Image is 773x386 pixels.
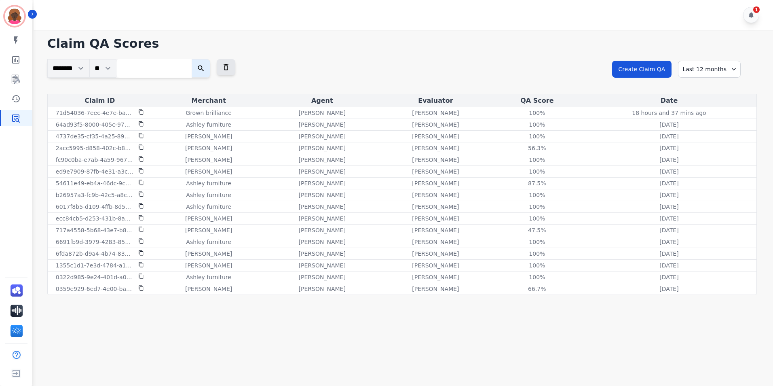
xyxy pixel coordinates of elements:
[186,109,232,117] p: Grown brilliance
[412,203,459,211] p: [PERSON_NAME]
[185,168,232,176] p: [PERSON_NAME]
[299,168,346,176] p: [PERSON_NAME]
[299,285,346,293] p: [PERSON_NAME]
[186,121,231,129] p: Ashley furniture
[412,214,459,223] p: [PERSON_NAME]
[186,203,231,211] p: Ashley furniture
[519,214,555,223] div: 100%
[185,226,232,234] p: [PERSON_NAME]
[56,109,133,117] p: 71d54036-7eec-4e7e-ba16-a9df75c44f0e
[412,191,459,199] p: [PERSON_NAME]
[412,261,459,269] p: [PERSON_NAME]
[185,144,232,152] p: [PERSON_NAME]
[5,6,24,26] img: Bordered avatar
[56,156,133,164] p: fc90c0ba-e7ab-4a59-9671-70ba3901e230
[299,109,346,117] p: [PERSON_NAME]
[56,250,133,258] p: 6fda872b-d9a4-4b74-8341-3839f7c816b5
[299,179,346,187] p: [PERSON_NAME]
[299,203,346,211] p: [PERSON_NAME]
[678,61,741,78] div: Last 12 months
[632,109,706,117] p: 18 hours and 37 mins ago
[583,96,755,106] div: Date
[56,121,133,129] p: 64ad93f5-8000-405c-973c-7d1b001559f0
[659,250,678,258] p: [DATE]
[299,238,346,246] p: [PERSON_NAME]
[185,285,232,293] p: [PERSON_NAME]
[299,132,346,140] p: [PERSON_NAME]
[299,226,346,234] p: [PERSON_NAME]
[56,179,133,187] p: 54611e49-eb4a-46dc-9c6b-3342115a6d4e
[519,109,555,117] div: 100%
[659,238,678,246] p: [DATE]
[56,144,133,152] p: 2acc5995-d858-402c-b873-d97072c18291
[412,168,459,176] p: [PERSON_NAME]
[519,179,555,187] div: 87.5%
[519,132,555,140] div: 100%
[56,261,133,269] p: 1355c1d1-7e3d-4784-a1bd-573c34f619c2
[519,203,555,211] div: 100%
[299,261,346,269] p: [PERSON_NAME]
[56,226,133,234] p: 717a4558-5b68-43e7-b854-1bda84e7c771
[659,132,678,140] p: [DATE]
[186,179,231,187] p: Ashley furniture
[412,179,459,187] p: [PERSON_NAME]
[56,203,133,211] p: 6017f8b5-d109-4ffb-8d50-67c503011de0
[753,6,760,13] div: 1
[659,226,678,234] p: [DATE]
[49,96,150,106] div: Claim ID
[412,273,459,281] p: [PERSON_NAME]
[299,144,346,152] p: [PERSON_NAME]
[299,250,346,258] p: [PERSON_NAME]
[412,226,459,234] p: [PERSON_NAME]
[412,132,459,140] p: [PERSON_NAME]
[56,285,133,293] p: 0359e929-6ed7-4e00-ba45-dea36ece700f
[185,250,232,258] p: [PERSON_NAME]
[56,214,133,223] p: ecc84cb5-d253-431b-8a76-d7e47a8cf77f
[185,132,232,140] p: [PERSON_NAME]
[299,273,346,281] p: [PERSON_NAME]
[659,203,678,211] p: [DATE]
[519,273,555,281] div: 100%
[412,144,459,152] p: [PERSON_NAME]
[519,261,555,269] div: 100%
[56,191,133,199] p: b26957a3-fc9b-42c5-a8c9-c45cdc50d448
[494,96,580,106] div: QA Score
[659,144,678,152] p: [DATE]
[412,121,459,129] p: [PERSON_NAME]
[56,132,133,140] p: 4737de35-cf35-4a25-898c-0d8025ca9174
[412,109,459,117] p: [PERSON_NAME]
[612,61,672,78] button: Create Claim QA
[659,261,678,269] p: [DATE]
[380,96,491,106] div: Evaluator
[519,156,555,164] div: 100%
[519,168,555,176] div: 100%
[56,238,133,246] p: 6691fb9d-3979-4283-8547-c0511851e1d0
[154,96,264,106] div: Merchant
[412,250,459,258] p: [PERSON_NAME]
[185,214,232,223] p: [PERSON_NAME]
[412,285,459,293] p: [PERSON_NAME]
[659,191,678,199] p: [DATE]
[519,285,555,293] div: 66.7%
[299,156,346,164] p: [PERSON_NAME]
[519,191,555,199] div: 100%
[299,191,346,199] p: [PERSON_NAME]
[185,261,232,269] p: [PERSON_NAME]
[412,156,459,164] p: [PERSON_NAME]
[299,121,346,129] p: [PERSON_NAME]
[519,144,555,152] div: 56.3%
[659,179,678,187] p: [DATE]
[56,273,133,281] p: 0322d985-9e24-401d-a044-cd1cd614153d
[659,214,678,223] p: [DATE]
[186,191,231,199] p: Ashley furniture
[56,168,133,176] p: ed9e7909-87fb-4e31-a3c3-ddb1c4600f70
[47,36,757,51] h1: Claim QA Scores
[267,96,377,106] div: Agent
[519,250,555,258] div: 100%
[659,273,678,281] p: [DATE]
[186,238,231,246] p: Ashley furniture
[185,156,232,164] p: [PERSON_NAME]
[519,226,555,234] div: 47.5%
[659,168,678,176] p: [DATE]
[659,285,678,293] p: [DATE]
